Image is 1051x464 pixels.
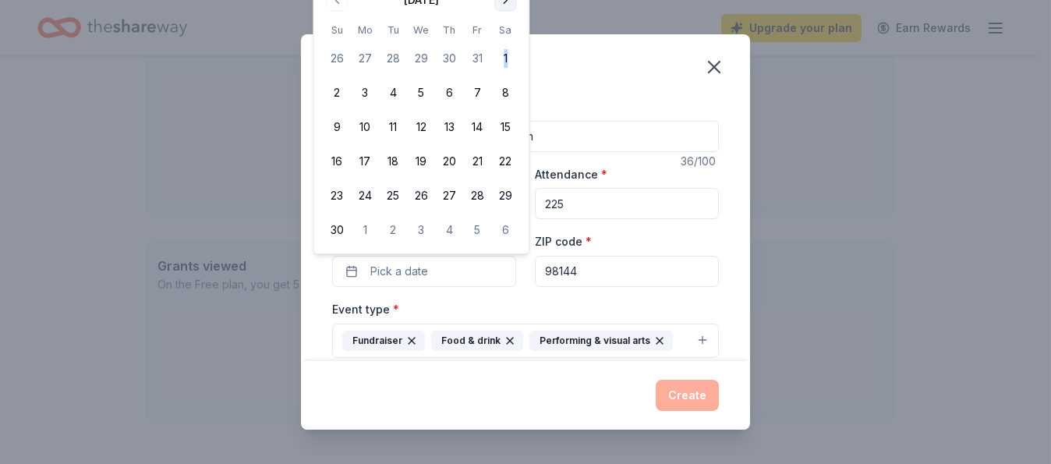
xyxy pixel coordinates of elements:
[463,113,491,141] button: 14
[379,113,407,141] button: 11
[370,262,428,281] span: Pick a date
[463,147,491,175] button: 21
[435,22,463,38] th: Thursday
[323,216,351,244] button: 30
[407,22,435,38] th: Wednesday
[323,79,351,107] button: 2
[435,113,463,141] button: 13
[323,113,351,141] button: 9
[379,79,407,107] button: 4
[491,216,519,244] button: 6
[463,44,491,73] button: 31
[332,256,516,287] button: Pick a date
[435,216,463,244] button: 4
[435,147,463,175] button: 20
[681,152,719,171] div: 36 /100
[491,182,519,210] button: 29
[379,22,407,38] th: Tuesday
[431,331,523,351] div: Food & drink
[351,113,379,141] button: 10
[351,147,379,175] button: 17
[323,182,351,210] button: 23
[351,182,379,210] button: 24
[323,44,351,73] button: 26
[535,188,719,219] input: 20
[407,113,435,141] button: 12
[379,216,407,244] button: 2
[407,182,435,210] button: 26
[407,44,435,73] button: 29
[407,79,435,107] button: 5
[529,331,673,351] div: Performing & visual arts
[379,182,407,210] button: 25
[407,147,435,175] button: 19
[351,22,379,38] th: Monday
[535,167,607,182] label: Attendance
[351,79,379,107] button: 3
[463,79,491,107] button: 7
[491,22,519,38] th: Saturday
[463,182,491,210] button: 28
[379,147,407,175] button: 18
[332,324,719,358] button: FundraiserFood & drinkPerforming & visual arts
[491,44,519,73] button: 1
[491,79,519,107] button: 8
[435,79,463,107] button: 6
[435,44,463,73] button: 30
[342,331,425,351] div: Fundraiser
[463,22,491,38] th: Friday
[379,44,407,73] button: 28
[491,147,519,175] button: 22
[407,216,435,244] button: 3
[323,22,351,38] th: Sunday
[535,256,719,287] input: 12345 (U.S. only)
[491,113,519,141] button: 15
[323,147,351,175] button: 16
[332,302,399,317] label: Event type
[351,44,379,73] button: 27
[351,216,379,244] button: 1
[435,182,463,210] button: 27
[535,234,592,250] label: ZIP code
[463,216,491,244] button: 5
